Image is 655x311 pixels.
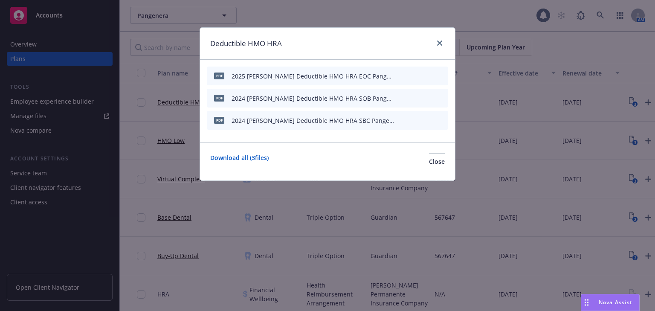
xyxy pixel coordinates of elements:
[214,117,224,123] span: pdf
[435,38,445,48] a: close
[438,116,445,125] button: archive file
[581,294,640,311] button: Nova Assist
[232,72,394,81] div: 2025 [PERSON_NAME] Deductible HMO HRA EOC Pangenera.pdf
[438,72,445,81] button: archive file
[429,157,445,166] span: Close
[410,94,417,103] button: download file
[423,94,431,103] button: preview file
[210,153,269,170] a: Download all ( 3 files)
[210,38,282,49] h1: Deductible HMO HRA
[581,294,592,311] div: Drag to move
[214,95,224,101] span: pdf
[232,94,394,103] div: 2024 [PERSON_NAME] Deductible HMO HRA SOB Pangenera.pdf
[423,116,431,125] button: preview file
[232,116,394,125] div: 2024 [PERSON_NAME] Deductible HMO HRA SBC Pangenera.pdf
[214,73,224,79] span: pdf
[410,116,417,125] button: download file
[599,299,632,306] span: Nova Assist
[410,72,417,81] button: download file
[438,94,445,103] button: archive file
[429,153,445,170] button: Close
[423,72,431,81] button: preview file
